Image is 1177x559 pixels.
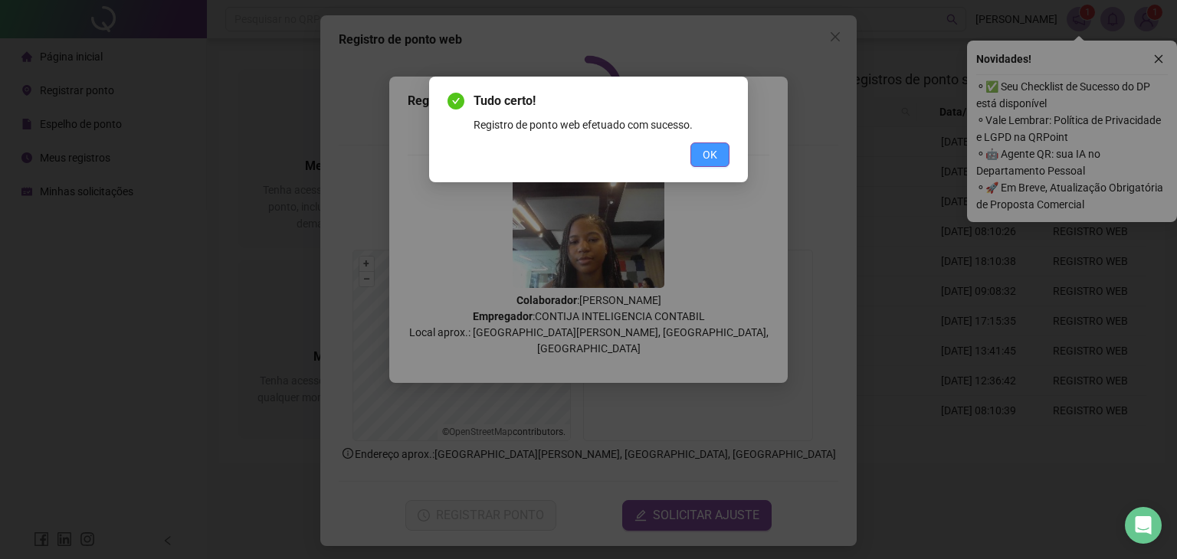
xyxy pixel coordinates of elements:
[474,92,729,110] span: Tudo certo!
[448,93,464,110] span: check-circle
[690,142,729,167] button: OK
[1125,507,1162,544] div: Open Intercom Messenger
[474,116,729,133] div: Registro de ponto web efetuado com sucesso.
[703,146,717,163] span: OK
